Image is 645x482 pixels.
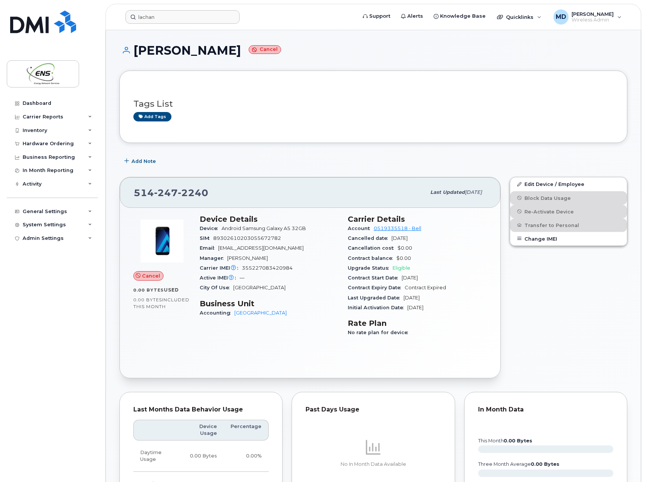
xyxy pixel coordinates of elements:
span: [DATE] [407,305,423,310]
h3: Device Details [200,215,339,224]
button: Transfer to Personal [510,218,627,232]
span: 355227083420984 [242,265,293,271]
span: 2240 [178,187,208,198]
span: Last updated [430,189,465,195]
span: [DATE] [402,275,418,281]
a: Edit Device / Employee [510,177,627,191]
a: 0519335518 - Bell [374,226,421,231]
h1: [PERSON_NAME] [119,44,627,57]
span: Carrier IMEI [200,265,242,271]
span: [GEOGRAPHIC_DATA] [233,285,286,290]
span: Android Samsung Galaxy A5 32GB [222,226,306,231]
div: Last Months Data Behavior Usage [133,406,269,413]
span: Last Upgraded Date [348,295,404,301]
span: [PERSON_NAME] [227,255,268,261]
span: Cancellation cost [348,245,397,251]
p: No In Month Data Available [306,461,441,468]
span: included this month [133,297,190,309]
a: [GEOGRAPHIC_DATA] [234,310,287,316]
h3: Carrier Details [348,215,487,224]
span: Initial Activation Date [348,305,407,310]
span: Add Note [131,158,156,165]
button: Add Note [119,154,162,168]
a: Add tags [133,112,171,121]
span: [DATE] [465,189,482,195]
div: Past Days Usage [306,406,441,413]
th: Percentage [224,420,269,441]
span: Accounting [200,310,234,316]
text: this month [478,438,532,444]
button: Block Data Usage [510,191,627,205]
img: image20231002-3703462-59zu0p.jpeg [139,218,185,264]
span: Cancelled date [348,235,391,241]
td: Daytime Usage [133,441,182,472]
span: $0.00 [397,245,412,251]
h3: Tags List [133,99,613,109]
span: Manager [200,255,227,261]
span: 247 [154,187,178,198]
span: Cancel [142,272,160,279]
span: Contract Expired [405,285,446,290]
span: Re-Activate Device [524,209,574,214]
tspan: 0.00 Bytes [531,461,559,467]
span: SIM [200,235,213,241]
h3: Rate Plan [348,319,487,328]
span: 89302610203055672782 [213,235,281,241]
span: Eligible [393,265,410,271]
td: 0.00 Bytes [182,441,224,472]
tspan: 0.00 Bytes [504,438,532,444]
span: No rate plan for device [348,330,412,335]
span: used [164,287,179,293]
span: [EMAIL_ADDRESS][DOMAIN_NAME] [218,245,304,251]
span: Contract balance [348,255,396,261]
span: Contract Start Date [348,275,402,281]
span: 0.00 Bytes [133,297,162,302]
span: [DATE] [404,295,420,301]
text: three month average [478,461,559,467]
button: Re-Activate Device [510,205,627,218]
span: Email [200,245,218,251]
button: Change IMEI [510,232,627,246]
span: 0.00 Bytes [133,287,164,293]
span: Active IMEI [200,275,240,281]
span: Contract Expiry Date [348,285,405,290]
span: $0.00 [396,255,411,261]
span: Upgrade Status [348,265,393,271]
th: Device Usage [182,420,224,441]
span: 514 [134,187,208,198]
div: In Month Data [478,406,613,413]
small: Cancel [249,45,281,54]
span: Device [200,226,222,231]
h3: Business Unit [200,299,339,308]
span: [DATE] [391,235,408,241]
td: 0.00% [224,441,269,472]
span: Account [348,226,374,231]
span: City Of Use [200,285,233,290]
span: — [240,275,245,281]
